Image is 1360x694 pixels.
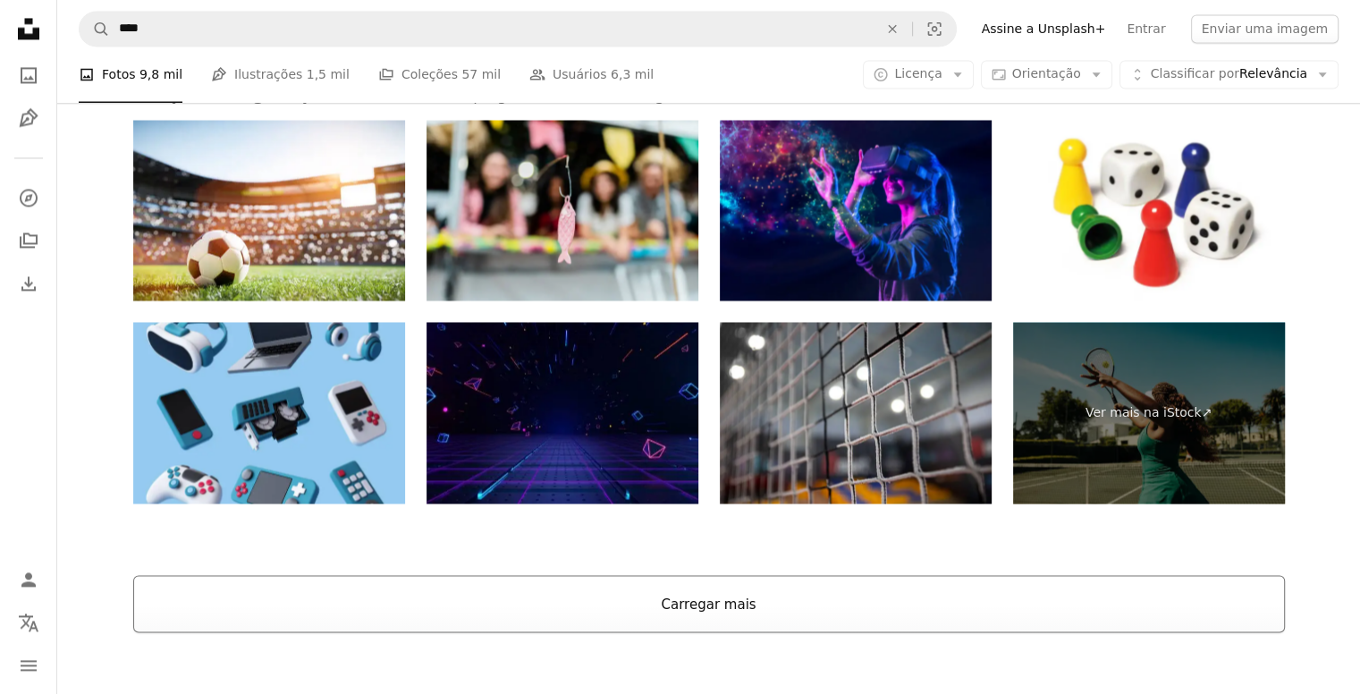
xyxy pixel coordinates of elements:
[894,67,942,81] span: Licença
[1013,120,1285,301] img: Jogo de lazer multicolorido em fundo branco
[211,47,350,104] a: Ilustrações 1,5 mil
[611,65,654,85] span: 6,3 mil
[461,65,501,85] span: 57 mil
[11,562,46,597] a: Entrar / Cadastrar-se
[1013,322,1285,504] a: Ver mais na iStock↗
[720,322,992,504] img: Close-up of a square-patterned black volleyball net with a blurred background showing indistinct ...
[863,61,973,89] button: Licença
[133,322,405,504] img: 3d Rendering set of games icon, Video game and e-sports, Game concept.
[11,180,46,216] a: Explorar
[11,647,46,683] button: Menu
[1012,67,1081,81] span: Orientação
[11,266,46,301] a: Histórico de downloads
[378,47,501,104] a: Coleções 57 mil
[133,575,1285,632] button: Carregar mais
[971,14,1117,43] a: Assine a Unsplash+
[427,120,698,301] img: Peixe de plástico em um anzol em um jogo de pesca
[873,12,912,46] button: Limpar
[79,11,957,47] form: Pesquise conteúdo visual em todo o site
[11,57,46,93] a: Fotos
[11,605,46,640] button: Idioma
[307,65,350,85] span: 1,5 mil
[720,120,992,301] img: Pessoas com gramíneas VR jogando jogo de realidade virtual. Tecnologia digital futura e simulação...
[11,11,46,50] a: Início — Unsplash
[981,61,1112,89] button: Orientação
[11,100,46,136] a: Ilustrações
[1151,67,1239,81] span: Classificar por
[529,47,654,104] a: Usuários 6,3 mil
[11,223,46,258] a: Coleções
[427,322,698,504] img: Tecnologia 3D abstrata fundo de luz neon, cena de espaço vazio, holofote, noite escura, realidade...
[1116,14,1176,43] a: Entrar
[1119,61,1339,89] button: Classificar porRelevância
[913,12,956,46] button: Pesquisa visual
[133,120,405,301] img: Bola de futebol no campo de grama no estádio
[1191,14,1339,43] button: Enviar uma imagem
[1151,66,1307,84] span: Relevância
[80,12,110,46] button: Pesquise na Unsplash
